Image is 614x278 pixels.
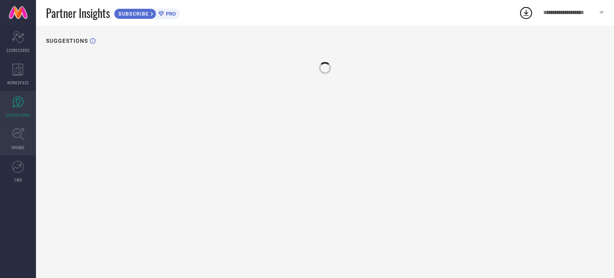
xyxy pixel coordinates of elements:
div: Open download list [519,6,533,20]
span: FWD [14,177,22,183]
span: SUBSCRIBE [114,11,151,17]
span: Partner Insights [46,5,110,21]
span: SCORECARDS [6,47,30,53]
span: TRENDS [11,144,25,150]
span: WORKSPACE [7,80,29,86]
span: PRO [164,11,176,17]
a: SUBSCRIBEPRO [114,6,180,19]
span: SUGGESTIONS [6,112,30,118]
h1: SUGGESTIONS [46,38,88,44]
